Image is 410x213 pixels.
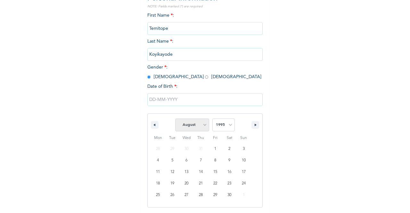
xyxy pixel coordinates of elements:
[236,166,251,178] button: 17
[243,143,245,155] span: 3
[179,178,194,189] button: 20
[242,178,246,189] span: 24
[156,166,160,178] span: 11
[165,166,180,178] button: 12
[227,178,231,189] span: 23
[147,4,263,9] p: NOTE: Fields marked (*) are required
[242,155,246,166] span: 10
[222,143,237,155] button: 2
[194,166,208,178] button: 14
[151,155,165,166] button: 4
[208,155,222,166] button: 8
[156,178,160,189] span: 18
[213,189,217,201] span: 29
[242,166,246,178] span: 17
[213,178,217,189] span: 22
[227,166,231,178] span: 16
[213,166,217,178] span: 15
[165,155,180,166] button: 5
[236,155,251,166] button: 10
[151,166,165,178] button: 11
[179,166,194,178] button: 13
[208,143,222,155] button: 1
[194,155,208,166] button: 7
[184,166,188,178] span: 13
[222,133,237,143] span: Sat
[151,133,165,143] span: Mon
[227,189,231,201] span: 30
[165,189,180,201] button: 26
[199,189,203,201] span: 28
[222,155,237,166] button: 9
[185,155,187,166] span: 6
[179,155,194,166] button: 6
[147,39,263,57] span: Last Name :
[147,48,263,61] input: Enter your last name
[236,178,251,189] button: 24
[156,189,160,201] span: 25
[236,143,251,155] button: 3
[222,178,237,189] button: 23
[147,65,261,79] span: Gender : [DEMOGRAPHIC_DATA] [DEMOGRAPHIC_DATA]
[165,133,180,143] span: Tue
[179,133,194,143] span: Wed
[147,93,263,106] input: DD-MM-YYYY
[170,178,174,189] span: 19
[165,178,180,189] button: 19
[194,133,208,143] span: Thu
[222,166,237,178] button: 16
[228,143,230,155] span: 2
[194,178,208,189] button: 21
[170,166,174,178] span: 12
[222,189,237,201] button: 30
[208,166,222,178] button: 15
[228,155,230,166] span: 9
[151,178,165,189] button: 18
[199,166,203,178] span: 14
[157,155,159,166] span: 4
[147,13,263,31] span: First Name :
[171,155,173,166] span: 5
[199,178,203,189] span: 21
[147,22,263,35] input: Enter your first name
[208,178,222,189] button: 22
[214,155,216,166] span: 8
[208,133,222,143] span: Fri
[214,143,216,155] span: 1
[208,189,222,201] button: 29
[200,155,202,166] span: 7
[170,189,174,201] span: 26
[184,178,188,189] span: 20
[194,189,208,201] button: 28
[179,189,194,201] button: 27
[236,133,251,143] span: Sun
[184,189,188,201] span: 27
[151,189,165,201] button: 25
[147,83,177,90] span: Date of Birth :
